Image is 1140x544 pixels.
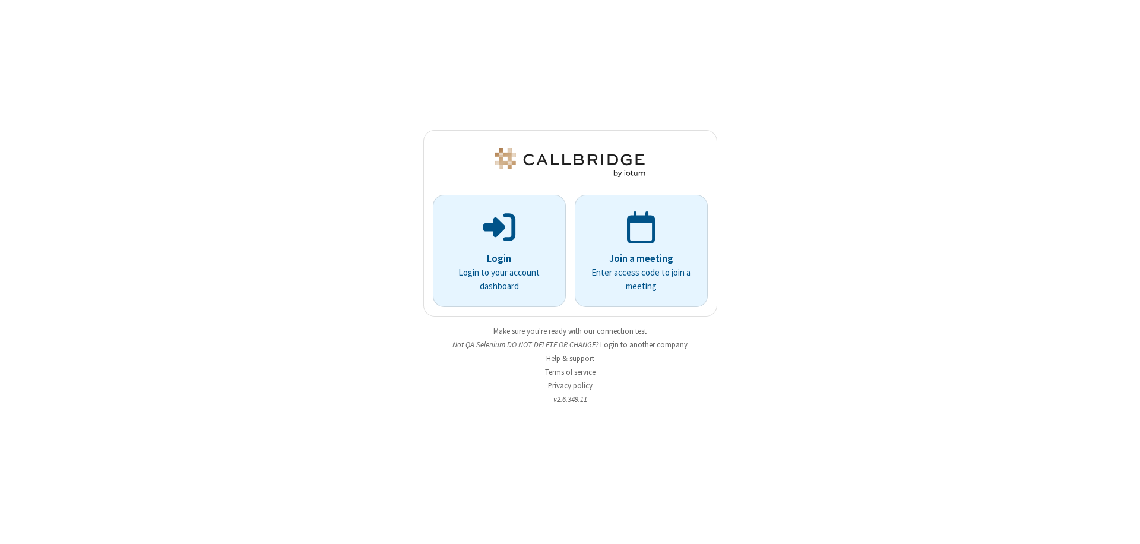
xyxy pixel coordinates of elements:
[433,195,566,307] button: LoginLogin to your account dashboard
[591,251,691,267] p: Join a meeting
[423,394,717,405] li: v2.6.349.11
[591,266,691,293] p: Enter access code to join a meeting
[546,353,594,363] a: Help & support
[493,148,647,177] img: QA Selenium DO NOT DELETE OR CHANGE
[449,266,549,293] p: Login to your account dashboard
[449,251,549,267] p: Login
[423,339,717,350] li: Not QA Selenium DO NOT DELETE OR CHANGE?
[575,195,708,307] a: Join a meetingEnter access code to join a meeting
[493,326,647,336] a: Make sure you're ready with our connection test
[545,367,596,377] a: Terms of service
[600,339,688,350] button: Login to another company
[548,381,593,391] a: Privacy policy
